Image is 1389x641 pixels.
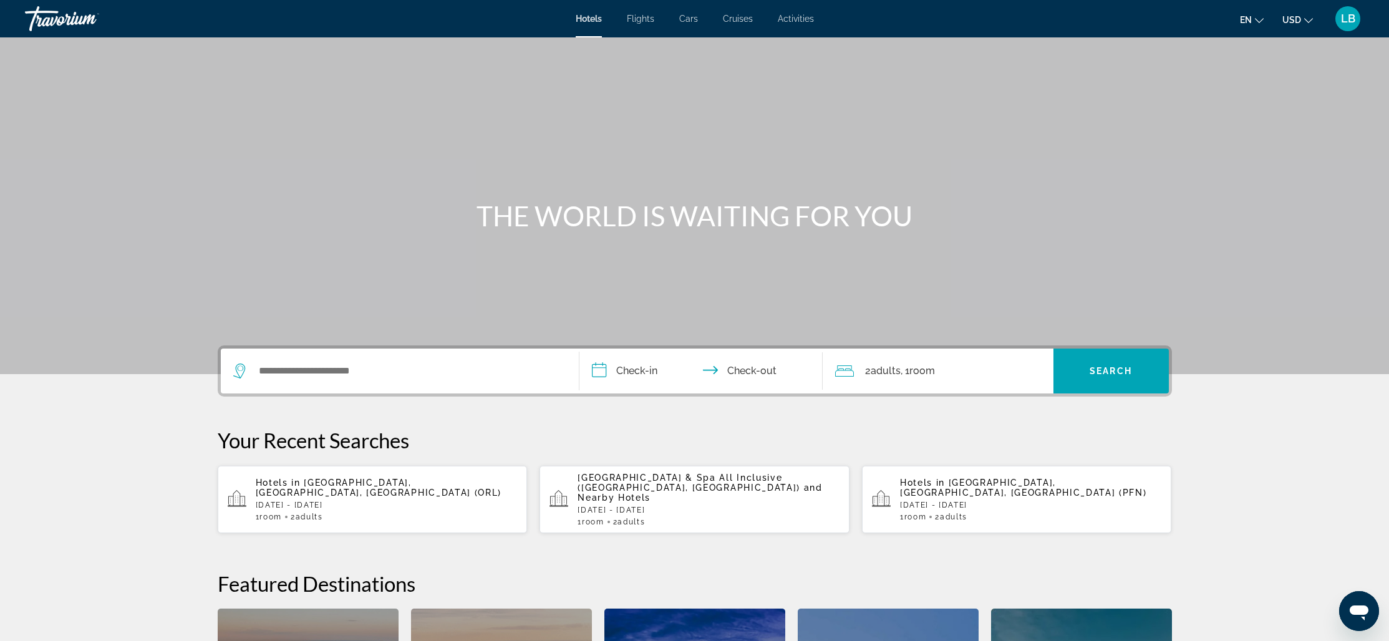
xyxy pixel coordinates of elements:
[218,465,528,534] button: Hotels in [GEOGRAPHIC_DATA], [GEOGRAPHIC_DATA], [GEOGRAPHIC_DATA] (ORL)[DATE] - [DATE]1Room2Adults
[900,478,1147,498] span: [GEOGRAPHIC_DATA], [GEOGRAPHIC_DATA], [GEOGRAPHIC_DATA] (PFN)
[871,365,901,377] span: Adults
[940,513,967,521] span: Adults
[578,506,840,514] p: [DATE] - [DATE]
[25,2,150,35] a: Travorium
[461,200,929,232] h1: THE WORLD IS WAITING FOR YOU
[1341,12,1355,25] span: LB
[617,518,645,526] span: Adults
[578,473,800,493] span: [GEOGRAPHIC_DATA] & Spa All Inclusive ([GEOGRAPHIC_DATA], [GEOGRAPHIC_DATA])
[218,571,1172,596] h2: Featured Destinations
[900,501,1162,509] p: [DATE] - [DATE]
[823,349,1053,393] button: Travelers: 2 adults, 0 children
[578,483,823,503] span: and Nearby Hotels
[576,14,602,24] a: Hotels
[935,513,967,521] span: 2
[1339,591,1379,631] iframe: Button to launch messaging window
[900,478,945,488] span: Hotels in
[679,14,698,24] a: Cars
[1053,349,1169,393] button: Search
[1240,11,1264,29] button: Change language
[540,465,849,534] button: [GEOGRAPHIC_DATA] & Spa All Inclusive ([GEOGRAPHIC_DATA], [GEOGRAPHIC_DATA]) and Nearby Hotels[DA...
[582,518,604,526] span: Room
[1282,15,1301,25] span: USD
[218,428,1172,453] p: Your Recent Searches
[256,478,301,488] span: Hotels in
[1332,6,1364,32] button: User Menu
[1282,11,1313,29] button: Change currency
[900,513,926,521] span: 1
[904,513,927,521] span: Room
[901,362,935,380] span: , 1
[579,349,823,393] button: Check in and out dates
[613,518,646,526] span: 2
[862,465,1172,534] button: Hotels in [GEOGRAPHIC_DATA], [GEOGRAPHIC_DATA], [GEOGRAPHIC_DATA] (PFN)[DATE] - [DATE]1Room2Adults
[723,14,753,24] a: Cruises
[1240,15,1252,25] span: en
[296,513,323,521] span: Adults
[221,349,1169,393] div: Search widget
[1090,366,1132,376] span: Search
[256,501,518,509] p: [DATE] - [DATE]
[778,14,814,24] a: Activities
[291,513,323,521] span: 2
[627,14,654,24] a: Flights
[865,362,901,380] span: 2
[909,365,935,377] span: Room
[578,518,604,526] span: 1
[259,513,282,521] span: Room
[256,513,282,521] span: 1
[256,478,502,498] span: [GEOGRAPHIC_DATA], [GEOGRAPHIC_DATA], [GEOGRAPHIC_DATA] (ORL)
